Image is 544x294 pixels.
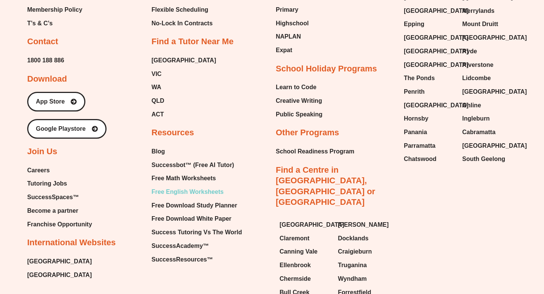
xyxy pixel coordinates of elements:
a: Highschool [276,18,312,29]
a: Canning Vale [280,246,331,257]
a: Careers [27,165,92,176]
a: The Ponds [404,73,455,84]
h2: Find a Tutor Near Me [151,36,233,47]
a: Chatswood [404,153,455,165]
span: WA [151,82,161,93]
a: Find a Centre in [GEOGRAPHIC_DATA], [GEOGRAPHIC_DATA] or [GEOGRAPHIC_DATA] [276,165,375,207]
span: [GEOGRAPHIC_DATA] [462,140,527,152]
a: Creative Writing [276,95,323,107]
a: T’s & C’s [27,18,82,29]
h2: International Websites [27,237,116,248]
span: Ellenbrook [280,260,311,271]
span: Parramatta [404,140,436,152]
a: SuccessAcademy™ [151,240,242,252]
a: Tutoring Jobs [27,178,92,189]
a: Ingleburn [462,113,513,124]
h2: Resources [151,127,194,138]
span: Chatswood [404,153,436,165]
a: SuccessResources™ [151,254,242,265]
a: Success Tutoring Vs The World [151,227,242,238]
a: Free English Worksheets [151,186,242,198]
a: Free Math Worksheets [151,173,242,184]
a: Ellenbrook [280,260,331,271]
a: [GEOGRAPHIC_DATA] [462,32,513,43]
span: Tutoring Jobs [27,178,67,189]
span: Wyndham [338,273,367,285]
a: [GEOGRAPHIC_DATA] [27,269,92,281]
a: Public Speaking [276,109,323,120]
a: Cabramatta [462,127,513,138]
h2: Download [27,74,67,85]
span: Docklands [338,233,369,244]
span: Riverstone [462,59,494,71]
a: Merrylands [462,5,513,17]
span: T’s & C’s [27,18,53,29]
span: Flexible Scheduling [151,4,208,15]
span: Primary [276,4,298,15]
a: WA [151,82,216,93]
h2: School Holiday Programs [276,63,377,74]
a: Lidcombe [462,73,513,84]
span: [GEOGRAPHIC_DATA] [27,256,92,267]
span: Successbot™ (Free AI Tutor) [151,159,234,171]
a: [GEOGRAPHIC_DATA] [404,5,455,17]
span: Truganina [338,260,367,271]
a: Penrith [404,86,455,97]
span: [GEOGRAPHIC_DATA] [462,32,527,43]
a: Parramatta [404,140,455,152]
span: [GEOGRAPHIC_DATA] [404,59,468,71]
a: Primary [276,4,312,15]
a: [GEOGRAPHIC_DATA] [462,86,513,97]
span: Free Math Worksheets [151,173,216,184]
span: Online [462,100,481,111]
a: [GEOGRAPHIC_DATA] [280,219,331,231]
a: [GEOGRAPHIC_DATA] [404,32,455,43]
a: Chermside [280,273,331,285]
span: Canning Vale [280,246,317,257]
a: Successbot™ (Free AI Tutor) [151,159,242,171]
span: Become a partner [27,205,78,217]
a: Online [462,100,513,111]
a: Membership Policy [27,4,82,15]
a: Blog [151,146,242,157]
a: Panania [404,127,455,138]
a: Expat [276,45,312,56]
span: Expat [276,45,292,56]
span: Ingleburn [462,113,490,124]
a: Franchise Opportunity [27,219,92,230]
a: QLD [151,95,216,107]
span: [GEOGRAPHIC_DATA] [404,32,468,43]
a: Hornsby [404,113,455,124]
span: SuccessAcademy™ [151,240,209,252]
a: No-Lock In Contracts [151,18,216,29]
span: South Geelong [462,153,505,165]
a: South Geelong [462,153,513,165]
a: Truganina [338,260,389,271]
span: ACT [151,109,164,120]
span: NAPLAN [276,31,301,42]
a: 1800 188 886 [27,55,64,66]
a: Riverstone [462,59,513,71]
a: Free Download Study Planner [151,200,242,211]
span: The Ponds [404,73,435,84]
a: Wyndham [338,273,389,285]
a: School Readiness Program [276,146,354,157]
span: Mount Druitt [462,19,498,30]
span: SuccessResources™ [151,254,213,265]
span: Learn to Code [276,82,317,93]
a: [GEOGRAPHIC_DATA] [404,46,455,57]
a: [PERSON_NAME] [338,219,389,231]
a: App Store [27,92,85,111]
span: Panania [404,127,427,138]
span: Merrylands [462,5,495,17]
iframe: Chat Widget [414,209,544,294]
a: VIC [151,68,216,80]
a: [GEOGRAPHIC_DATA] [404,100,455,111]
